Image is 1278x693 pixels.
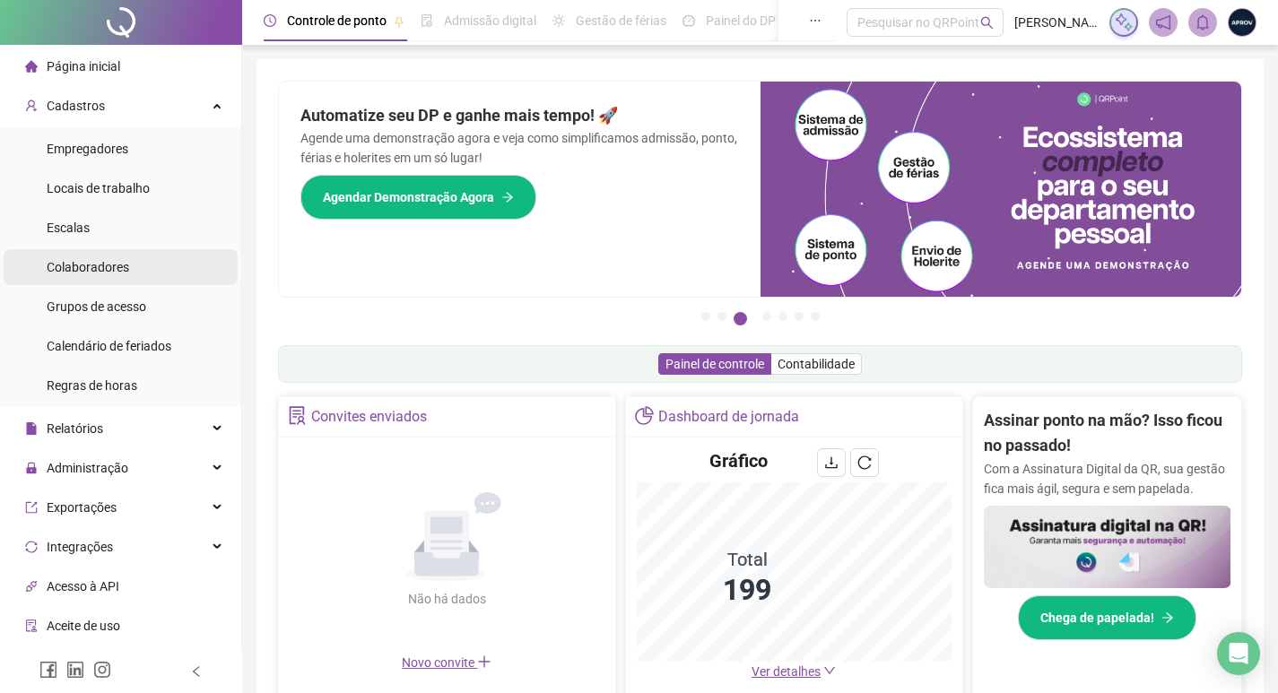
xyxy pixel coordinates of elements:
p: Com a Assinatura Digital da QR, sua gestão fica mais ágil, segura e sem papelada. [984,459,1231,498]
span: Chega de papelada! [1040,608,1154,628]
span: bell [1195,14,1211,30]
p: Agende uma demonstração agora e veja como simplificamos admissão, ponto, férias e holerites em um... [300,128,739,168]
button: 6 [795,312,804,321]
button: 5 [778,312,787,321]
span: facebook [39,661,57,679]
span: Locais de trabalho [47,181,150,195]
span: clock-circle [264,14,276,27]
span: Relatórios [47,421,103,436]
span: Painel de controle [665,357,764,371]
span: Grupos de acesso [47,299,146,314]
h4: Gráfico [709,448,768,473]
span: sync [25,541,38,553]
span: Aceite de uso [47,619,120,633]
div: Dashboard de jornada [658,402,799,432]
span: [PERSON_NAME] - APROV [1014,13,1099,32]
span: Cadastros [47,99,105,113]
span: linkedin [66,661,84,679]
span: Gestão de férias [576,13,666,28]
span: Empregadores [47,142,128,156]
span: pie-chart [635,406,654,425]
span: Novo convite [402,655,491,670]
span: export [25,501,38,514]
span: Regras de horas [47,378,137,393]
span: pushpin [394,16,404,27]
img: banner%2F02c71560-61a6-44d4-94b9-c8ab97240462.png [984,506,1231,588]
div: Não há dados [364,589,529,609]
button: Chega de papelada! [1018,595,1196,640]
span: instagram [93,661,111,679]
span: file-done [421,14,433,27]
span: audit [25,619,38,632]
span: Controle de ponto [287,13,387,28]
a: Ver detalhes down [752,664,836,679]
span: download [824,455,839,470]
span: file [25,422,38,435]
button: 2 [717,312,726,321]
img: banner%2Fd57e337e-a0d3-4837-9615-f134fc33a8e6.png [761,82,1242,297]
span: solution [288,406,307,425]
span: dashboard [682,14,695,27]
span: Painel do DP [706,13,776,28]
span: reload [857,455,872,470]
button: 4 [762,312,771,321]
span: Agendar Demonstração Agora [323,187,494,207]
img: sparkle-icon.fc2bf0ac1784a2077858766a79e2daf3.svg [1114,13,1134,32]
span: user-add [25,100,38,112]
div: Open Intercom Messenger [1217,632,1260,675]
button: 7 [811,312,820,321]
span: plus [477,654,491,669]
span: Escalas [47,221,90,235]
span: Integrações [47,540,113,554]
span: Contabilidade [778,357,855,371]
span: Colaboradores [47,260,129,274]
div: Convites enviados [311,402,427,432]
span: api [25,580,38,593]
button: Agendar Demonstração Agora [300,175,536,220]
span: Admissão digital [444,13,536,28]
span: Calendário de feriados [47,339,171,353]
span: Acesso à API [47,579,119,593]
span: arrow-right [1161,611,1174,624]
span: left [190,665,203,678]
span: sun [552,14,565,27]
span: ellipsis [809,14,822,27]
h2: Assinar ponto na mão? Isso ficou no passado! [984,408,1231,459]
button: 3 [734,312,747,325]
span: notification [1155,14,1171,30]
span: home [25,60,38,73]
button: 1 [701,312,710,321]
span: arrow-right [501,191,514,204]
span: down [823,664,836,677]
span: search [980,16,994,30]
span: Administração [47,461,128,475]
span: Ver detalhes [752,664,821,679]
span: Exportações [47,500,117,515]
h2: Automatize seu DP e ganhe mais tempo! 🚀 [300,103,739,128]
span: lock [25,462,38,474]
img: 1750 [1229,9,1256,36]
span: Página inicial [47,59,120,74]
